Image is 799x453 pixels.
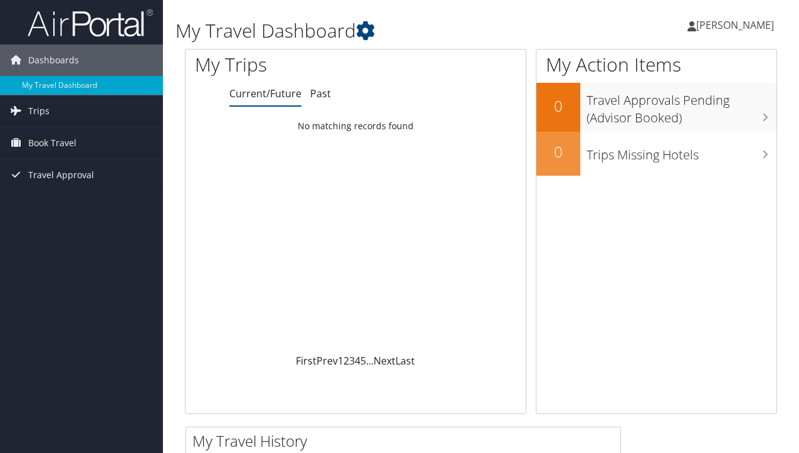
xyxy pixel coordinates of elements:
[349,354,355,368] a: 3
[28,45,79,76] span: Dashboards
[28,95,50,127] span: Trips
[536,51,776,78] h1: My Action Items
[310,87,331,100] a: Past
[355,354,360,368] a: 4
[175,18,583,44] h1: My Travel Dashboard
[316,354,338,368] a: Prev
[360,354,366,368] a: 5
[366,354,373,368] span: …
[536,95,580,117] h2: 0
[229,87,301,100] a: Current/Future
[536,83,776,131] a: 0Travel Approvals Pending (Advisor Booked)
[192,430,620,452] h2: My Travel History
[28,159,94,191] span: Travel Approval
[587,85,776,127] h3: Travel Approvals Pending (Advisor Booked)
[296,354,316,368] a: First
[587,140,776,164] h3: Trips Missing Hotels
[395,354,415,368] a: Last
[195,51,375,78] h1: My Trips
[28,127,76,159] span: Book Travel
[343,354,349,368] a: 2
[28,8,153,38] img: airportal-logo.png
[338,354,343,368] a: 1
[536,132,776,176] a: 0Trips Missing Hotels
[687,6,786,44] a: [PERSON_NAME]
[185,115,526,137] td: No matching records found
[696,18,774,32] span: [PERSON_NAME]
[373,354,395,368] a: Next
[536,141,580,163] h2: 0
